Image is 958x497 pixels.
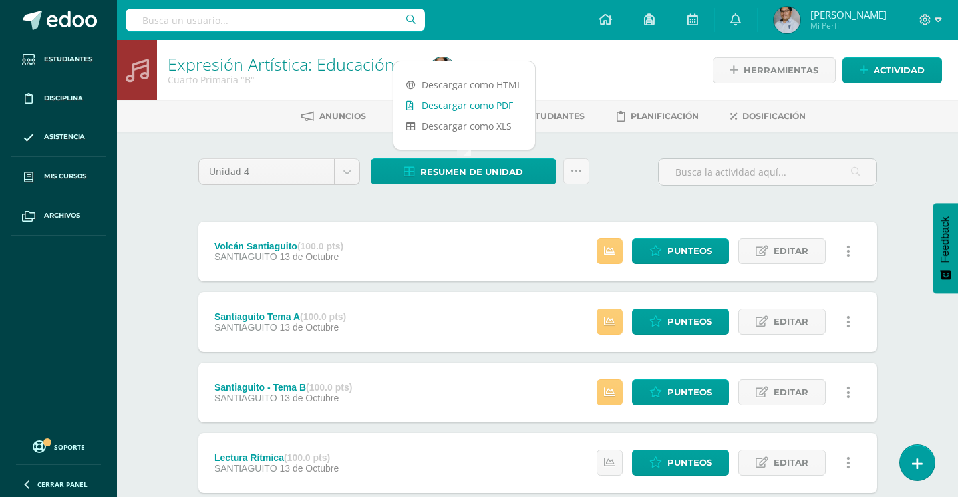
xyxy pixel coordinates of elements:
[214,322,277,333] span: SANTIAGUITO
[214,382,352,393] div: Santiaguito - Tema B
[279,393,339,403] span: 13 de Octubre
[874,58,925,83] span: Actividad
[774,7,800,33] img: edf14e01bdf5edef23c3d5be4ca601bb.png
[214,393,277,403] span: SANTIAGUITO
[632,379,729,405] a: Punteos
[742,111,806,121] span: Dosificación
[279,463,339,474] span: 13 de Octubre
[371,158,556,184] a: Resumen de unidad
[301,106,366,127] a: Anuncios
[297,241,343,251] strong: (100.0 pts)
[126,9,425,31] input: Busca un usuario...
[44,54,92,65] span: Estudiantes
[11,40,106,79] a: Estudiantes
[168,53,456,75] a: Expresión Artística: Educación Musical
[214,311,346,322] div: Santiaguito Tema A
[933,203,958,293] button: Feedback - Mostrar encuesta
[11,157,106,196] a: Mis cursos
[730,106,806,127] a: Dosificación
[667,309,712,334] span: Punteos
[214,241,343,251] div: Volcán Santiaguito
[810,8,887,21] span: [PERSON_NAME]
[667,450,712,475] span: Punteos
[632,309,729,335] a: Punteos
[300,311,346,322] strong: (100.0 pts)
[199,159,359,184] a: Unidad 4
[214,251,277,262] span: SANTIAGUITO
[429,57,456,84] img: edf14e01bdf5edef23c3d5be4ca601bb.png
[774,309,808,334] span: Editar
[744,58,818,83] span: Herramientas
[505,106,585,127] a: Estudiantes
[37,480,88,489] span: Cerrar panel
[279,251,339,262] span: 13 de Octubre
[393,75,535,95] a: Descargar como HTML
[209,159,324,184] span: Unidad 4
[713,57,836,83] a: Herramientas
[667,380,712,405] span: Punteos
[667,239,712,263] span: Punteos
[284,452,330,463] strong: (100.0 pts)
[44,132,85,142] span: Asistencia
[393,95,535,116] a: Descargar como PDF
[44,210,80,221] span: Archivos
[306,382,352,393] strong: (100.0 pts)
[632,238,729,264] a: Punteos
[774,380,808,405] span: Editar
[319,111,366,121] span: Anuncios
[939,216,951,263] span: Feedback
[11,196,106,236] a: Archivos
[54,442,85,452] span: Soporte
[420,160,523,184] span: Resumen de unidad
[168,55,413,73] h1: Expresión Artística: Educación Musical
[774,239,808,263] span: Editar
[214,463,277,474] span: SANTIAGUITO
[774,450,808,475] span: Editar
[842,57,942,83] a: Actividad
[617,106,699,127] a: Planificación
[168,73,413,86] div: Cuarto Primaria 'B'
[631,111,699,121] span: Planificación
[44,171,86,182] span: Mis cursos
[16,437,101,455] a: Soporte
[11,79,106,118] a: Disciplina
[524,111,585,121] span: Estudiantes
[214,452,339,463] div: Lectura Rítmica
[632,450,729,476] a: Punteos
[810,20,887,31] span: Mi Perfil
[11,118,106,158] a: Asistencia
[659,159,876,185] input: Busca la actividad aquí...
[44,93,83,104] span: Disciplina
[393,116,535,136] a: Descargar como XLS
[279,322,339,333] span: 13 de Octubre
